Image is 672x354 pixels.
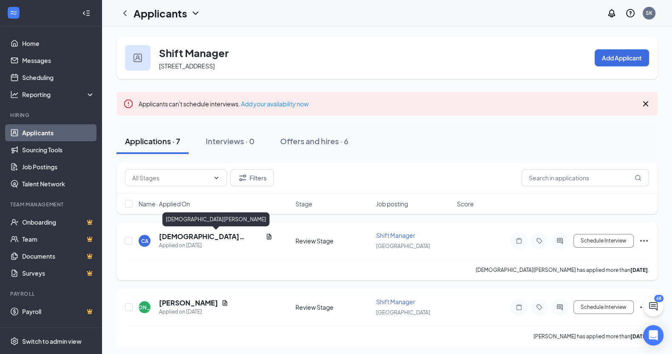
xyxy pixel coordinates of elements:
a: Sourcing Tools [22,141,95,158]
span: Shift Manager [376,231,415,239]
svg: ActiveChat [555,304,565,311]
div: CA [141,237,148,245]
div: Review Stage [295,303,371,311]
button: ChatActive [643,296,663,317]
a: DocumentsCrown [22,248,95,265]
div: Team Management [10,201,93,208]
svg: ChevronDown [213,174,220,181]
div: [DEMOGRAPHIC_DATA][PERSON_NAME] [162,212,269,226]
div: Offers and hires · 6 [280,136,349,146]
span: [STREET_ADDRESS] [159,62,215,70]
svg: Collapse [82,9,91,17]
div: [PERSON_NAME] [123,304,167,311]
img: user icon [133,54,142,62]
svg: Note [514,237,524,244]
svg: Tag [534,304,544,311]
h3: Shift Manager [159,46,229,60]
button: Schedule Interview [573,234,634,248]
svg: Document [221,300,228,306]
svg: WorkstreamLogo [9,9,18,17]
span: Shift Manager [376,298,415,305]
span: Job posting [376,200,408,208]
p: [PERSON_NAME] has applied more than . [533,333,649,340]
svg: ChatActive [648,301,658,311]
div: Applied on [DATE] [159,308,228,316]
span: Applicants can't schedule interviews. [139,100,309,108]
svg: Notifications [607,8,617,18]
div: Review Stage [295,237,371,245]
a: Scheduling [22,69,95,86]
svg: ActiveChat [555,237,565,244]
svg: Error [123,99,133,109]
h5: [PERSON_NAME] [159,298,218,308]
a: Add your availability now [241,100,309,108]
a: Job Postings [22,158,95,175]
a: OnboardingCrown [22,214,95,231]
svg: Ellipses [639,302,649,312]
button: Filter Filters [230,169,274,186]
div: Interviews · 0 [206,136,255,146]
a: TeamCrown [22,231,95,248]
svg: Analysis [10,90,19,99]
div: Applications · 7 [125,136,180,146]
div: Applied on [DATE] [159,241,272,250]
span: [GEOGRAPHIC_DATA] [376,309,430,316]
div: 68 [654,295,663,302]
div: SK [646,9,652,17]
div: Reporting [22,90,95,99]
svg: Ellipses [639,236,649,246]
a: Applicants [22,124,95,141]
svg: QuestionInfo [625,8,635,18]
a: Messages [22,52,95,69]
svg: MagnifyingGlass [635,174,641,181]
svg: Filter [238,173,248,183]
svg: Cross [641,99,651,109]
svg: Settings [10,337,19,345]
svg: Document [266,233,272,240]
svg: ChevronDown [190,8,201,18]
h5: [DEMOGRAPHIC_DATA][PERSON_NAME] [159,232,262,241]
button: Add Applicant [595,49,649,66]
span: [GEOGRAPHIC_DATA] [376,243,430,249]
h1: Applicants [133,6,187,20]
input: Search in applications [522,169,649,186]
b: [DATE] [630,267,648,273]
div: Switch to admin view [22,337,82,345]
svg: Tag [534,237,544,244]
a: Talent Network [22,175,95,192]
a: PayrollCrown [22,303,95,320]
div: Payroll [10,290,93,297]
a: Home [22,35,95,52]
span: Stage [295,200,312,208]
div: Hiring [10,111,93,119]
svg: Note [514,304,524,311]
p: [DEMOGRAPHIC_DATA][PERSON_NAME] has applied more than . [476,266,649,274]
svg: ChevronLeft [120,8,130,18]
span: Name · Applied On [139,200,190,208]
span: Score [457,200,474,208]
div: Open Intercom Messenger [643,325,663,345]
b: [DATE] [630,333,648,340]
a: SurveysCrown [22,265,95,282]
input: All Stages [132,173,210,183]
button: Schedule Interview [573,300,634,314]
